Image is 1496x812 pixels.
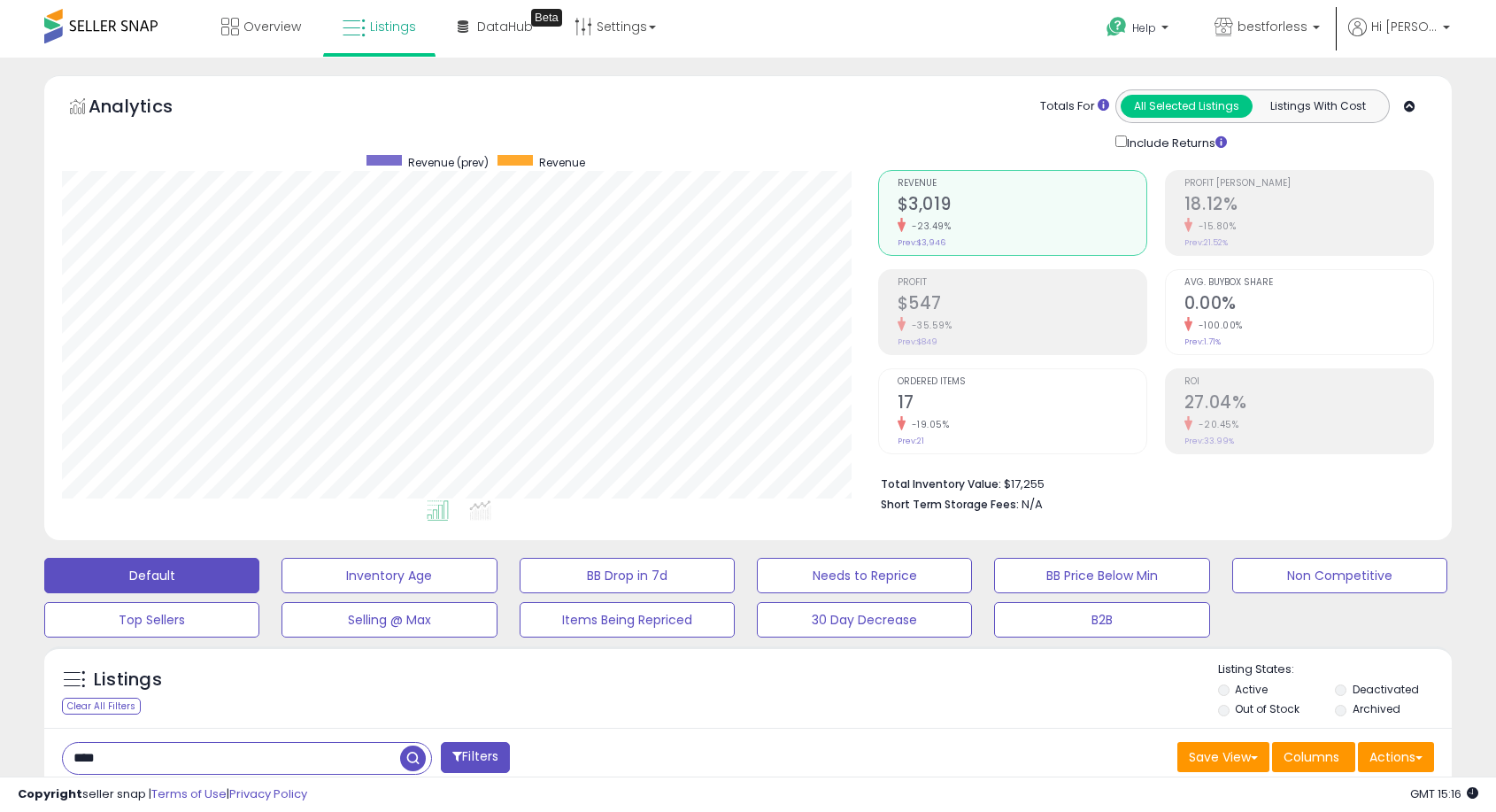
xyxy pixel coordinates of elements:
[898,392,1146,416] h2: 17
[898,278,1146,288] span: Profit
[898,336,937,347] small: Prev: $849
[1410,785,1478,802] span: 2025-09-11 15:16 GMT
[539,155,585,170] span: Revenue
[1022,496,1043,513] span: N/A
[1184,194,1433,218] h2: 18.12%
[898,179,1146,189] span: Revenue
[1252,95,1384,118] button: Listings With Cost
[18,786,307,803] div: seller snap | |
[1284,748,1339,766] span: Columns
[1353,701,1400,716] label: Archived
[477,18,533,35] span: DataHub
[44,602,259,638] button: Top Sellers
[243,18,301,35] span: Overview
[1184,237,1228,248] small: Prev: 21.52%
[370,18,416,35] span: Listings
[898,436,924,446] small: Prev: 21
[898,293,1146,317] h2: $547
[881,476,1001,491] b: Total Inventory Value:
[94,668,162,692] h5: Listings
[1235,682,1268,697] label: Active
[881,497,1019,512] b: Short Term Storage Fees:
[281,558,497,593] button: Inventory Age
[89,94,207,123] h5: Analytics
[1040,98,1109,115] div: Totals For
[520,558,735,593] button: BB Drop in 7d
[1132,20,1156,35] span: Help
[898,237,945,248] small: Prev: $3,946
[1192,220,1237,233] small: -15.80%
[1102,132,1248,152] div: Include Returns
[281,602,497,638] button: Selling @ Max
[151,785,227,802] a: Terms of Use
[994,558,1209,593] button: BB Price Below Min
[757,558,972,593] button: Needs to Reprice
[1184,179,1433,189] span: Profit [PERSON_NAME]
[1218,661,1452,678] p: Listing States:
[1184,278,1433,288] span: Avg. Buybox Share
[1192,418,1239,431] small: -20.45%
[1238,18,1307,35] span: bestforless
[1184,293,1433,317] h2: 0.00%
[1184,392,1433,416] h2: 27.04%
[1371,18,1438,35] span: Hi [PERSON_NAME]
[898,194,1146,218] h2: $3,019
[1121,95,1253,118] button: All Selected Listings
[881,472,1421,493] li: $17,255
[441,742,510,773] button: Filters
[520,602,735,638] button: Items Being Repriced
[1184,436,1234,446] small: Prev: 33.99%
[1177,742,1269,772] button: Save View
[1106,16,1128,38] i: Get Help
[906,418,950,431] small: -19.05%
[757,602,972,638] button: 30 Day Decrease
[1092,3,1186,58] a: Help
[18,785,82,802] strong: Copyright
[898,377,1146,387] span: Ordered Items
[531,9,562,27] div: Tooltip anchor
[994,602,1209,638] button: B2B
[906,319,952,332] small: -35.59%
[1353,682,1419,697] label: Deactivated
[1184,336,1221,347] small: Prev: 1.71%
[1272,742,1355,772] button: Columns
[906,220,952,233] small: -23.49%
[44,558,259,593] button: Default
[1232,558,1447,593] button: Non Competitive
[229,785,307,802] a: Privacy Policy
[1184,377,1433,387] span: ROI
[62,698,141,715] div: Clear All Filters
[1235,701,1299,716] label: Out of Stock
[1358,742,1434,772] button: Actions
[1348,18,1450,58] a: Hi [PERSON_NAME]
[1192,319,1243,332] small: -100.00%
[408,155,489,170] span: Revenue (prev)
